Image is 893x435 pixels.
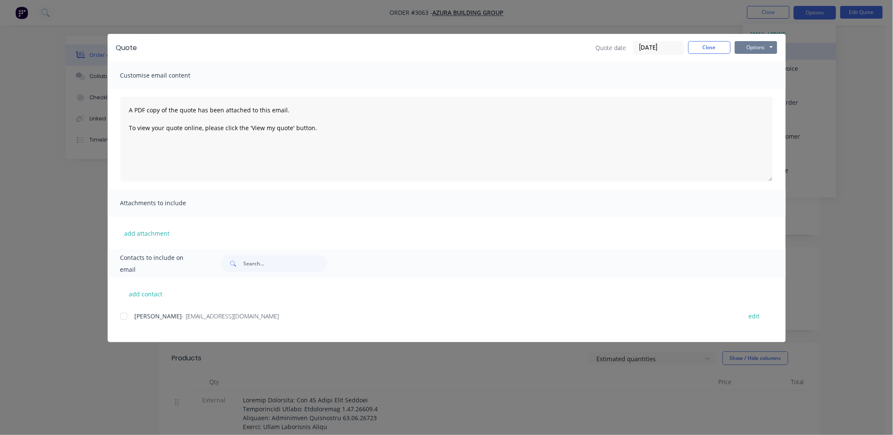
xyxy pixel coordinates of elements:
span: Contacts to include on email [120,252,200,276]
span: Attachments to include [120,197,214,209]
button: add attachment [120,227,174,240]
button: Options [735,41,777,54]
div: Quote [116,43,137,53]
button: edit [744,310,765,322]
span: - [EMAIL_ADDRESS][DOMAIN_NAME] [182,312,279,320]
input: Search... [243,255,327,272]
textarea: A PDF copy of the quote has been attached to this email. To view your quote online, please click ... [120,97,773,181]
button: add contact [120,287,171,300]
span: [PERSON_NAME] [135,312,182,320]
span: Customise email content [120,70,214,81]
button: Close [688,41,731,54]
span: Quote date [596,43,626,52]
